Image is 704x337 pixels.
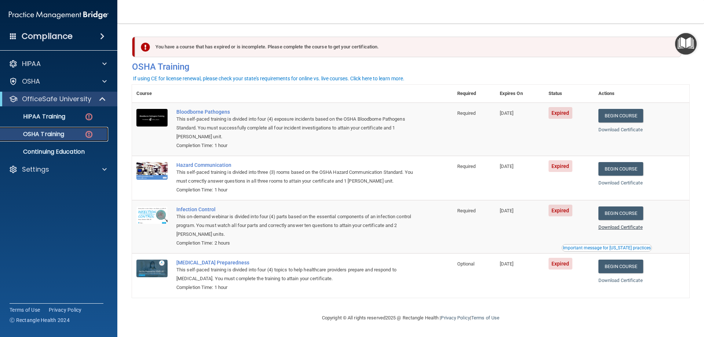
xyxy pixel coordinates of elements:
span: Expired [549,107,572,119]
th: Course [132,85,172,103]
span: Ⓒ Rectangle Health 2024 [10,316,70,324]
a: Privacy Policy [441,315,470,320]
div: Important message for [US_STATE] practices [563,246,651,250]
a: Download Certificate [598,278,643,283]
img: danger-circle.6113f641.png [84,112,93,121]
p: HIPAA Training [5,113,65,120]
a: Privacy Policy [49,306,82,314]
div: Copyright © All rights reserved 2025 @ Rectangle Health | | [277,306,544,330]
span: [DATE] [500,261,514,267]
h4: Compliance [22,31,73,41]
a: Download Certificate [598,224,643,230]
th: Required [453,85,495,103]
div: Completion Time: 1 hour [176,141,416,150]
p: OfficeSafe University [22,95,91,103]
div: Completion Time: 1 hour [176,186,416,194]
a: Infection Control [176,206,416,212]
span: [DATE] [500,208,514,213]
span: [DATE] [500,164,514,169]
div: Completion Time: 2 hours [176,239,416,248]
th: Actions [594,85,689,103]
p: OSHA [22,77,40,86]
p: HIPAA [22,59,41,68]
span: Expired [549,160,572,172]
a: Begin Course [598,260,643,273]
a: Begin Course [598,162,643,176]
button: Open Resource Center [675,33,697,55]
span: Optional [457,261,475,267]
div: This self-paced training is divided into three (3) rooms based on the OSHA Hazard Communication S... [176,168,416,186]
h4: OSHA Training [132,62,689,72]
div: You have a course that has expired or is incomplete. Please complete the course to get your certi... [135,37,681,57]
div: This on-demand webinar is divided into four (4) parts based on the essential components of an inf... [176,212,416,239]
a: Settings [9,165,107,174]
a: [MEDICAL_DATA] Preparedness [176,260,416,265]
span: [DATE] [500,110,514,116]
span: Required [457,164,476,169]
span: Required [457,208,476,213]
p: OSHA Training [5,131,64,138]
a: Begin Course [598,206,643,220]
th: Expires On [495,85,544,103]
a: OSHA [9,77,107,86]
a: Download Certificate [598,180,643,186]
a: Terms of Use [471,315,499,320]
p: Continuing Education [5,148,105,155]
div: This self-paced training is divided into four (4) exposure incidents based on the OSHA Bloodborne... [176,115,416,141]
div: If using CE for license renewal, please check your state's requirements for online vs. live cours... [133,76,404,81]
button: If using CE for license renewal, please check your state's requirements for online vs. live cours... [132,75,406,82]
a: Begin Course [598,109,643,122]
button: Read this if you are a dental practitioner in the state of CA [562,244,652,252]
a: Terms of Use [10,306,40,314]
img: PMB logo [9,8,109,22]
span: Expired [549,258,572,270]
div: Completion Time: 1 hour [176,283,416,292]
a: Download Certificate [598,127,643,132]
div: This self-paced training is divided into four (4) topics to help healthcare providers prepare and... [176,265,416,283]
iframe: Drift Widget Chat Controller [577,285,695,314]
th: Status [544,85,594,103]
a: OfficeSafe University [9,95,106,103]
p: Settings [22,165,49,174]
img: danger-circle.6113f641.png [84,130,93,139]
a: HIPAA [9,59,107,68]
span: Expired [549,205,572,216]
span: Required [457,110,476,116]
a: Bloodborne Pathogens [176,109,416,115]
img: exclamation-circle-solid-danger.72ef9ffc.png [141,43,150,52]
a: Hazard Communication [176,162,416,168]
